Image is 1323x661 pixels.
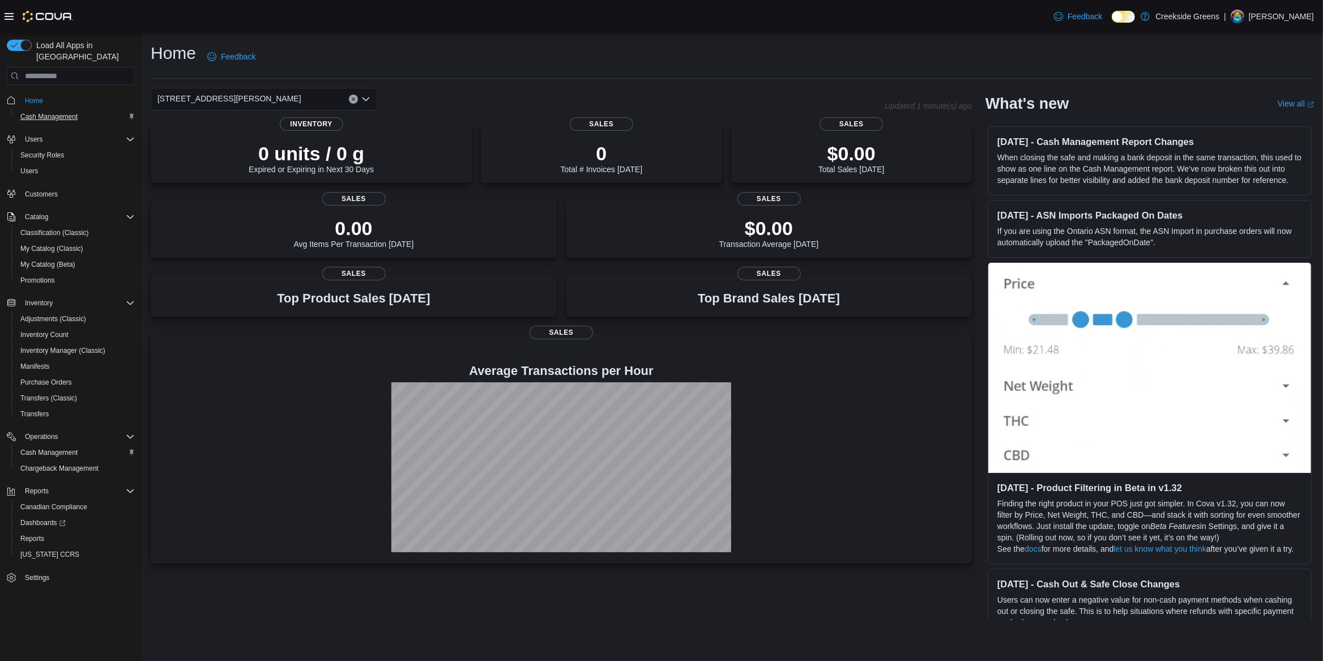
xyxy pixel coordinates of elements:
span: Load All Apps in [GEOGRAPHIC_DATA] [32,40,135,62]
span: Chargeback Management [16,462,135,475]
button: Catalog [20,210,53,224]
a: Users [16,164,42,178]
em: Beta Features [1150,522,1200,531]
img: Cova [23,11,73,22]
a: Home [20,94,48,108]
button: [US_STATE] CCRS [11,547,139,562]
a: Classification (Classic) [16,226,93,240]
div: Total Sales [DATE] [818,142,884,174]
p: [PERSON_NAME] [1249,10,1314,23]
div: Avg Items Per Transaction [DATE] [294,217,414,249]
span: Operations [25,432,58,441]
a: Manifests [16,360,54,373]
button: Users [11,163,139,179]
button: Inventory Count [11,327,139,343]
button: Inventory Manager (Classic) [11,343,139,359]
p: $0.00 [719,217,819,240]
p: 0 units / 0 g [249,142,374,165]
span: Customers [25,190,58,199]
span: Reports [16,532,135,545]
span: Reports [20,484,135,498]
span: Feedback [221,51,255,62]
span: Dashboards [20,518,66,527]
a: Feedback [203,45,260,68]
button: Cash Management [11,445,139,460]
a: Cash Management [16,446,82,459]
span: Inventory [20,296,135,310]
button: Adjustments (Classic) [11,311,139,327]
button: Inventory [20,296,57,310]
span: Purchase Orders [16,376,135,389]
span: Transfers (Classic) [20,394,77,403]
h3: Top Brand Sales [DATE] [698,292,840,305]
span: Sales [570,117,633,131]
a: Cash Management [16,110,82,123]
button: Home [2,92,139,108]
a: Customers [20,187,62,201]
button: Chargeback Management [11,460,139,476]
a: My Catalog (Classic) [16,242,88,255]
h3: [DATE] - ASN Imports Packaged On Dates [997,210,1302,221]
a: Dashboards [16,516,70,530]
p: Updated 1 minute(s) ago [885,101,972,110]
span: Purchase Orders [20,378,72,387]
div: Expired or Expiring in Next 30 Days [249,142,374,174]
span: My Catalog (Beta) [16,258,135,271]
span: Inventory Count [16,328,135,342]
button: Open list of options [361,95,370,104]
h1: Home [151,42,196,65]
h3: [DATE] - Cash Management Report Changes [997,136,1302,147]
a: Dashboards [11,515,139,531]
span: Manifests [20,362,49,371]
button: Users [2,131,139,147]
button: Users [20,133,47,146]
div: Transaction Average [DATE] [719,217,819,249]
span: Adjustments (Classic) [20,314,86,323]
button: Catalog [2,209,139,225]
a: Transfers [16,407,53,421]
p: 0.00 [294,217,414,240]
span: Home [20,93,135,107]
span: Catalog [20,210,135,224]
p: See the for more details, and after you’ve given it a try. [997,543,1302,555]
a: Purchase Orders [16,376,76,389]
span: Sales [820,117,883,131]
button: Security Roles [11,147,139,163]
span: Classification (Classic) [20,228,89,237]
button: Reports [11,531,139,547]
a: Reports [16,532,49,545]
span: Cash Management [20,112,78,121]
div: Total # Invoices [DATE] [561,142,642,174]
button: Operations [2,429,139,445]
span: Users [16,164,135,178]
h2: What's new [985,95,1069,113]
span: Sales [322,267,386,280]
p: If you are using the Ontario ASN format, the ASN Import in purchase orders will now automatically... [997,225,1302,248]
span: Sales [737,267,801,280]
span: Promotions [20,276,55,285]
a: Security Roles [16,148,69,162]
p: Users can now enter a negative value for non-cash payment methods when cashing out or closing the... [997,594,1302,628]
span: My Catalog (Classic) [16,242,135,255]
span: Sales [530,326,593,339]
button: Inventory [2,295,139,311]
span: Washington CCRS [16,548,135,561]
span: My Catalog (Beta) [20,260,75,269]
span: Inventory Manager (Classic) [16,344,135,357]
p: $0.00 [818,142,884,165]
span: Reports [25,487,49,496]
span: Home [25,96,43,105]
span: Transfers [20,410,49,419]
span: My Catalog (Classic) [20,244,83,253]
a: Canadian Compliance [16,500,92,514]
button: Settings [2,569,139,586]
button: Customers [2,186,139,202]
span: Sales [737,192,801,206]
button: Transfers [11,406,139,422]
span: Feedback [1068,11,1102,22]
button: My Catalog (Beta) [11,257,139,272]
span: Settings [20,570,135,585]
span: Transfers (Classic) [16,391,135,405]
a: My Catalog (Beta) [16,258,80,271]
h3: [DATE] - Cash Out & Safe Close Changes [997,578,1302,590]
